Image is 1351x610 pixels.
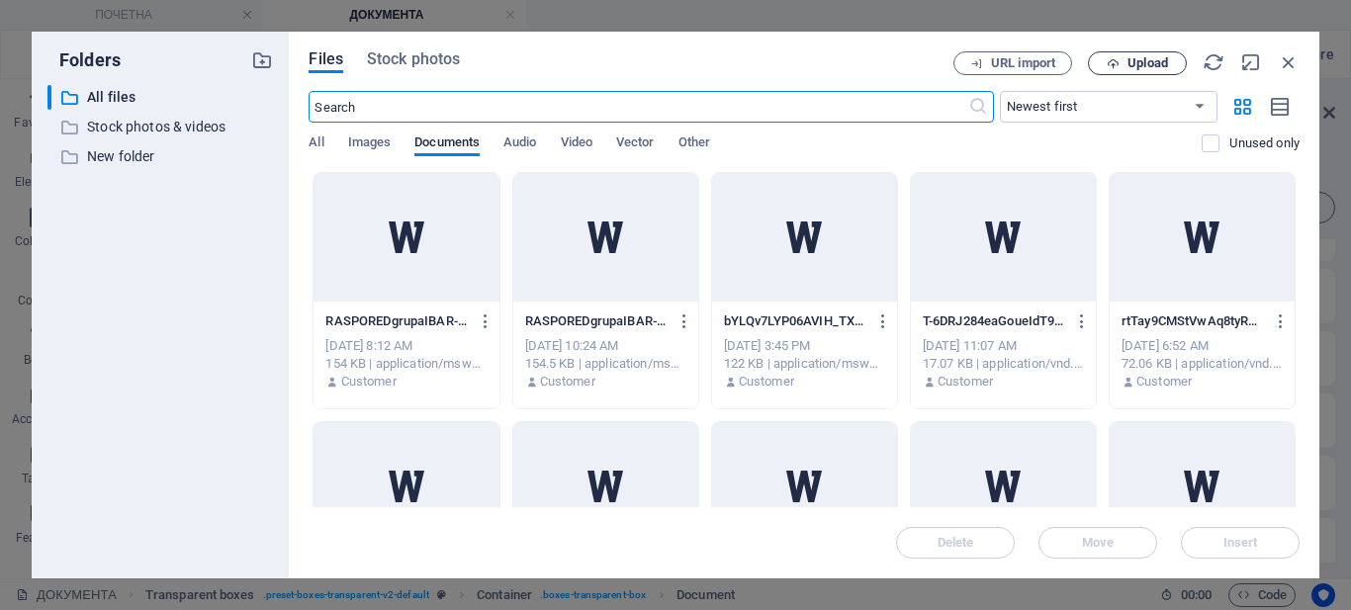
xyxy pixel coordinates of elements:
[724,337,885,355] div: [DATE] 3:45 PM
[87,116,237,138] p: Stock photos & videos
[87,145,237,168] p: New folder
[47,115,273,139] div: Stock photos & videos
[1122,337,1283,355] div: [DATE] 6:52 AM
[47,144,273,169] div: New folder
[309,131,323,158] span: All
[1203,51,1224,73] i: Reload
[525,355,686,373] div: 154.5 KB | application/msword
[525,312,669,330] p: RASPOREDgrupaIBAR-2zlaV9ixBHHnusAZSeX8-w.doc
[1127,57,1168,69] span: Upload
[1229,134,1300,152] p: Displays only files that are not in use on the website. Files added during this session can still...
[923,312,1066,330] p: T-6DRJ284eaGoueIdT97LMSw.docx
[47,47,121,73] p: Folders
[923,337,1084,355] div: [DATE] 11:07 AM
[525,337,686,355] div: [DATE] 10:24 AM
[739,373,794,391] p: Customer
[938,373,993,391] p: Customer
[251,49,273,71] i: Create new folder
[47,85,51,110] div: ​
[991,57,1055,69] span: URL import
[309,91,967,123] input: Search
[341,373,397,391] p: Customer
[503,131,536,158] span: Audio
[724,355,885,373] div: 122 KB | application/msword
[678,131,710,158] span: Other
[367,47,460,71] span: Stock photos
[923,355,1084,373] div: 17.07 KB | application/vnd.openxmlformats-officedocument.wordprocessingml.document
[1240,51,1262,73] i: Minimize
[325,337,487,355] div: [DATE] 8:12 AM
[561,131,592,158] span: Video
[414,131,480,158] span: Documents
[724,312,867,330] p: bYLQv7LYP06AVIH_TXLGEA.doc
[1088,51,1187,75] button: Upload
[348,131,392,158] span: Images
[1136,373,1192,391] p: Customer
[1122,312,1265,330] p: rtTay9CMStVwAq8tyRKavw.docx
[540,373,595,391] p: Customer
[325,312,469,330] p: RASPOREDgrupaIBAR-IdAoodfYoYlHQSOPg4NMRA.doc
[87,86,237,109] p: All files
[309,47,343,71] span: Files
[953,51,1072,75] button: URL import
[1122,355,1283,373] div: 72.06 KB | application/vnd.openxmlformats-officedocument.wordprocessingml.document
[325,355,487,373] div: 154 KB | application/msword
[616,131,655,158] span: Vector
[1278,51,1300,73] i: Close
